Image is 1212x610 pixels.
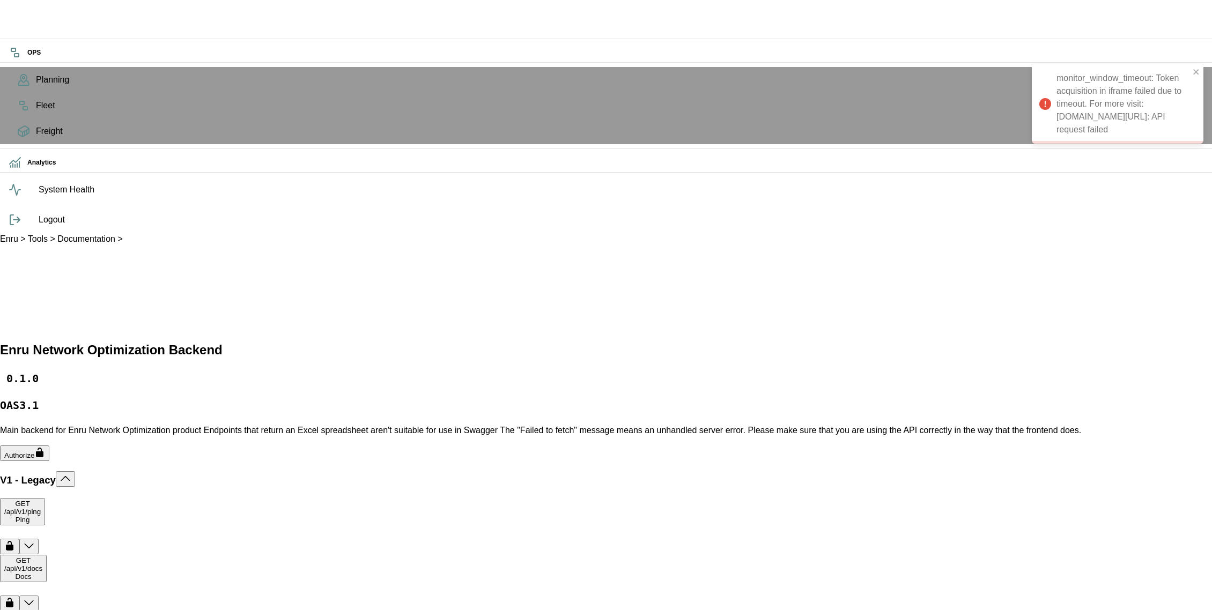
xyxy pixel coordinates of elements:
[15,500,29,508] span: GET
[1032,64,1203,144] div: monitor_window_timeout: Token acquisition in iframe failed due to timeout. For more visit: [DOMAI...
[16,556,31,564] span: GET
[27,48,1203,58] h6: OPS
[27,158,1203,168] h6: Analytics
[4,451,34,459] span: Authorize
[36,99,1203,112] span: Fleet
[4,572,42,581] div: Docs
[36,125,1203,138] span: Freight
[4,508,41,516] span: /api /v1 /ping
[4,564,42,572] span: /api /v1 /docs
[39,183,1203,196] span: System Health
[19,539,39,554] button: get ​/api​/v1​/ping
[39,213,1203,226] span: Logout
[1193,68,1200,78] button: close
[56,471,75,487] button: Collapse operation
[36,73,1203,86] span: Planning
[4,516,41,524] div: Ping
